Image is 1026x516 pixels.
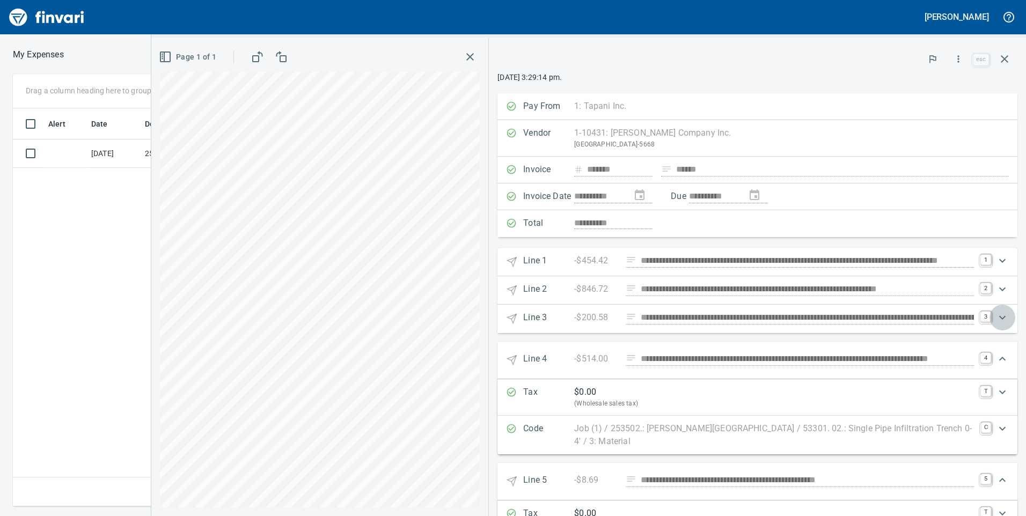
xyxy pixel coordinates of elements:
[523,311,574,327] p: Line 3
[91,117,108,130] span: Date
[48,117,79,130] span: Alert
[925,11,989,23] h5: [PERSON_NAME]
[574,422,974,448] p: Job (1) / 253502.: [PERSON_NAME][GEOGRAPHIC_DATA] / 53301. 02.: Single Pipe Infiltration Trench 0...
[13,48,64,61] nav: breadcrumb
[523,474,574,489] p: Line 5
[497,416,1017,454] div: Expand
[947,47,970,71] button: More
[574,352,617,366] p: -$514.00
[48,117,65,130] span: Alert
[26,85,183,96] p: Drag a column heading here to group the table
[523,254,574,270] p: Line 1
[980,352,991,363] a: 4
[523,422,574,448] p: Code
[574,283,617,296] p: -$846.72
[980,386,991,396] a: T
[497,276,1017,305] div: Expand
[497,305,1017,333] div: Expand
[497,379,1017,416] div: Expand
[161,50,216,64] span: Page 1 of 1
[497,72,1017,83] p: [DATE] 3:29:14 pm.
[523,352,574,368] p: Line 4
[523,386,574,409] p: Tax
[497,248,1017,276] div: Expand
[574,399,974,409] p: (Wholesale sales tax)
[523,283,574,298] p: Line 2
[980,283,991,293] a: 2
[157,47,221,67] button: Page 1 of 1
[145,117,199,130] span: Description
[6,4,87,30] img: Finvari
[574,311,617,325] p: -$200.58
[497,463,1017,500] div: Expand
[141,139,237,168] td: 253502
[87,139,141,168] td: [DATE]
[981,422,991,433] a: C
[497,342,1017,379] div: Expand
[973,54,989,65] a: esc
[921,47,944,71] button: Flag
[13,48,64,61] p: My Expenses
[980,474,991,484] a: 5
[980,311,991,322] a: 3
[980,254,991,265] a: 1
[970,46,1017,72] span: Close invoice
[574,474,617,487] p: -$8.69
[145,117,185,130] span: Description
[91,117,122,130] span: Date
[922,9,992,25] button: [PERSON_NAME]
[574,386,596,399] p: $ 0.00
[574,254,617,268] p: -$454.42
